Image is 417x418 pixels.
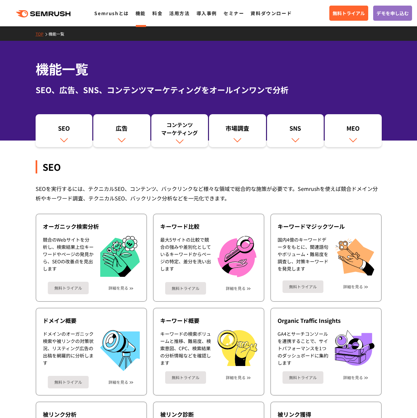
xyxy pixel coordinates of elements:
div: SEO [36,160,382,173]
a: 詳細を見る [226,375,246,380]
a: Semrushとは [94,10,129,16]
a: 無料トライアル [283,280,323,293]
div: ドメイン概要 [43,317,140,325]
a: 機能 [135,10,146,16]
a: SNS [267,114,324,147]
img: オーガニック検索分析 [100,236,140,277]
img: キーワード概要 [218,330,257,366]
div: MEO [328,124,378,135]
a: セミナー [223,10,244,16]
div: キーワード比較 [160,222,257,230]
span: 無料トライアル [333,10,365,17]
div: 市場調査 [212,124,263,135]
a: 無料トライアル [48,376,89,388]
div: Organic Traffic Insights [278,317,374,325]
div: 国内4億のキーワードデータをもとに、関連語句やボリューム・難易度を調査し、対策キーワードを発見します [278,236,328,275]
div: SEOを実行するには、テクニカルSEO、コンテンツ、バックリンクなど様々な領域で総合的な施策が必要です。Semrushを使えば競合ドメイン分析やキーワード調査、テクニカルSEO、バックリンク分析... [36,184,382,203]
a: MEO [325,114,382,147]
a: 無料トライアル [165,371,206,384]
a: SEO [36,114,93,147]
img: Organic Traffic Insights [335,330,374,366]
a: 詳細を見る [108,380,128,384]
div: ドメインのオーガニック検索や被リンクの対策状況、リスティング広告の出稿を網羅的に分析します [43,330,94,371]
img: ドメイン概要 [100,330,140,371]
a: コンテンツマーケティング [151,114,208,147]
div: キーワードの検索ボリュームと推移、難易度、検索意図、CPC、検索結果の分析情報などを確認します [160,330,211,366]
div: キーワード概要 [160,317,257,325]
img: キーワード比較 [218,236,256,277]
a: 詳細を見る [343,284,363,289]
div: SEO、広告、SNS、コンテンツマーケティングをオールインワンで分析 [36,84,382,96]
a: 詳細を見る [108,286,128,290]
a: 詳細を見る [343,375,363,380]
div: 広告 [97,124,147,135]
a: 導入事例 [196,10,217,16]
a: 市場調査 [209,114,266,147]
a: 料金 [152,10,163,16]
img: キーワードマジックツール [335,236,374,275]
a: 無料トライアル [48,282,89,294]
a: 資料ダウンロード [251,10,292,16]
div: オーガニック検索分析 [43,222,140,230]
a: 活用方法 [169,10,190,16]
div: キーワードマジックツール [278,222,374,230]
a: 無料トライアル [329,6,368,21]
a: 機能一覧 [48,31,69,37]
a: TOP [36,31,48,37]
div: SEO [39,124,89,135]
span: デモを申し込む [376,10,409,17]
a: 詳細を見る [226,286,246,291]
div: GA4とサーチコンソールを連携することで、サイトパフォーマンスを1つのダッシュボードに集約します [278,330,328,366]
div: 競合のWebサイトを分析し、検索結果上位キーワードやページの発見から、SEOの改善点を見出します [43,236,94,277]
a: 無料トライアル [165,282,206,295]
div: コンテンツ マーケティング [155,121,205,137]
h1: 機能一覧 [36,59,382,79]
a: デモを申し込む [373,6,412,21]
a: 広告 [93,114,150,147]
div: 最大5サイトの比較で競合の強みや差別化としているキーワードからページの特定、差分を洗い出します [160,236,211,277]
div: SNS [270,124,321,135]
a: 無料トライアル [283,371,323,384]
